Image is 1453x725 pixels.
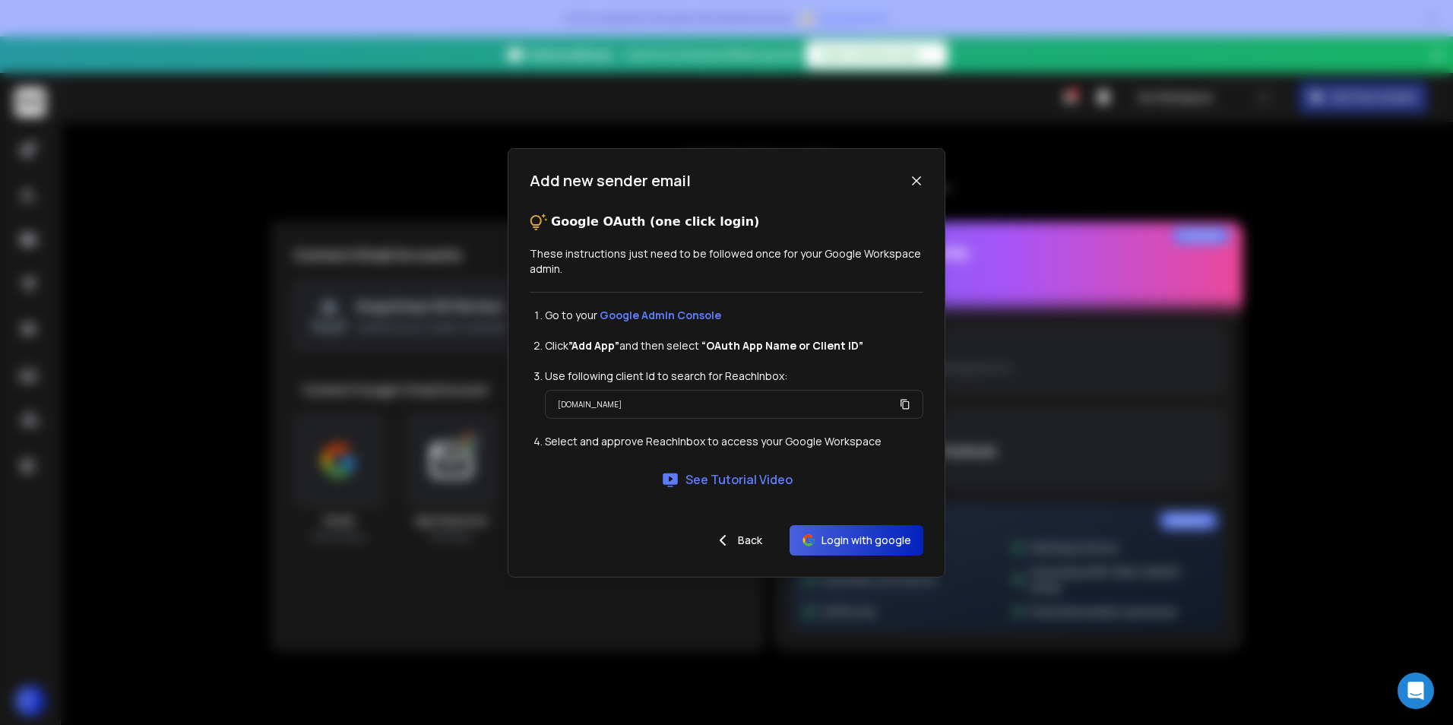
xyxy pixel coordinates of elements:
img: tips [530,213,548,231]
p: These instructions just need to be followed once for your Google Workspace admin. [530,246,923,277]
button: Back [701,525,774,556]
li: Click and then select [545,338,923,353]
h1: Add new sender email [530,170,691,192]
strong: ”Add App” [568,338,619,353]
a: See Tutorial Video [661,470,793,489]
li: Select and approve ReachInbox to access your Google Workspace [545,434,923,449]
button: Login with google [790,525,923,556]
a: Google Admin Console [600,308,721,322]
p: [DOMAIN_NAME] [558,397,622,412]
li: Go to your [545,308,923,323]
strong: “OAuth App Name or Client ID” [701,338,863,353]
p: Google OAuth (one click login) [551,213,759,231]
div: Open Intercom Messenger [1398,673,1434,709]
li: Use following client Id to search for ReachInbox: [545,369,923,384]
